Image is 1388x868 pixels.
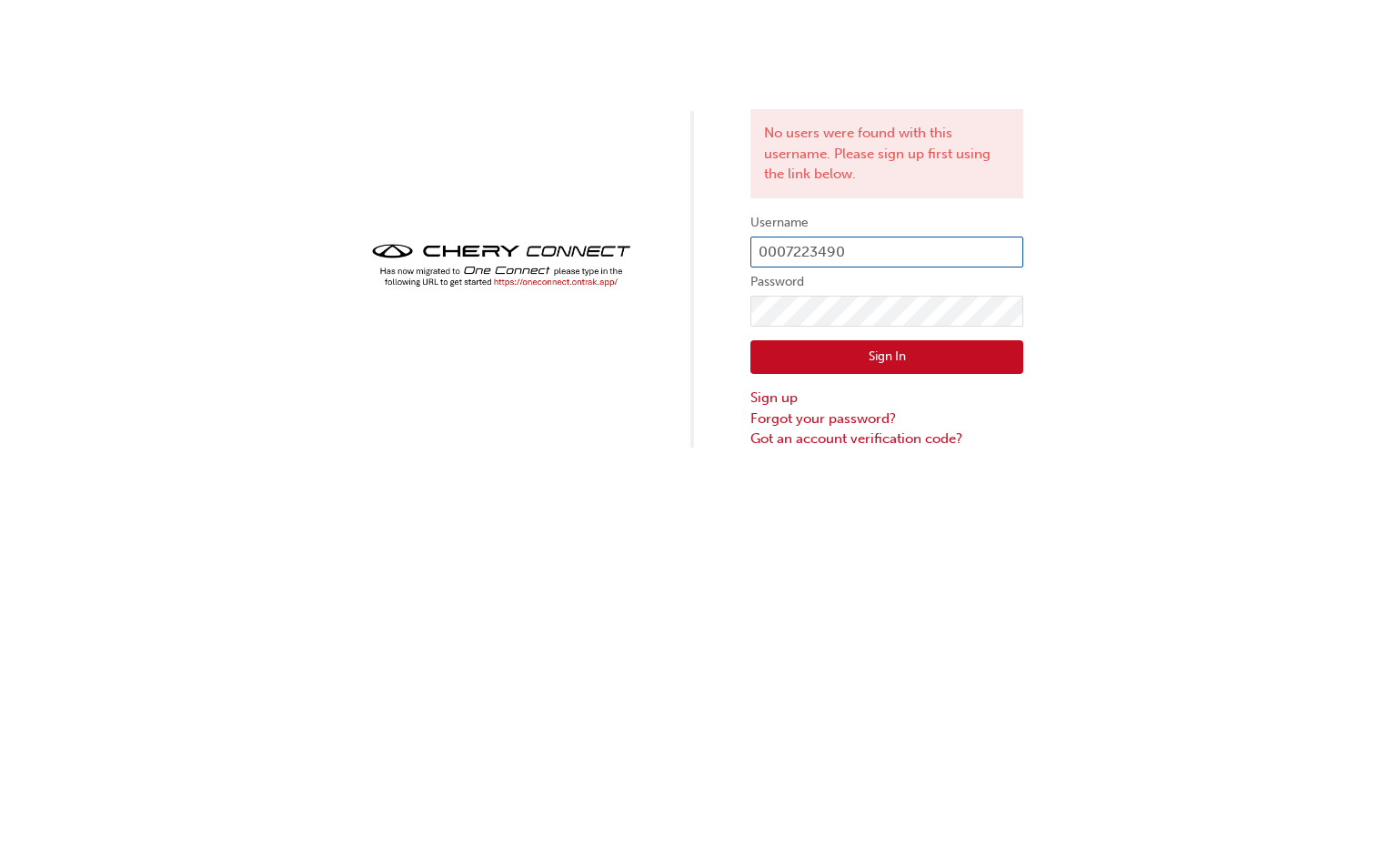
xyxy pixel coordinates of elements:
[750,388,1023,409] a: Sign up
[750,212,1023,234] label: Username
[750,237,1023,267] input: Username
[750,409,1023,429] a: Forgot your password?
[750,271,1023,293] label: Password
[750,340,1023,375] button: Sign In
[750,429,1023,449] a: Got an account verification code?
[365,238,638,292] img: cheryconnect
[750,109,1023,198] div: No users were found with this username. Please sign up first using the link below.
